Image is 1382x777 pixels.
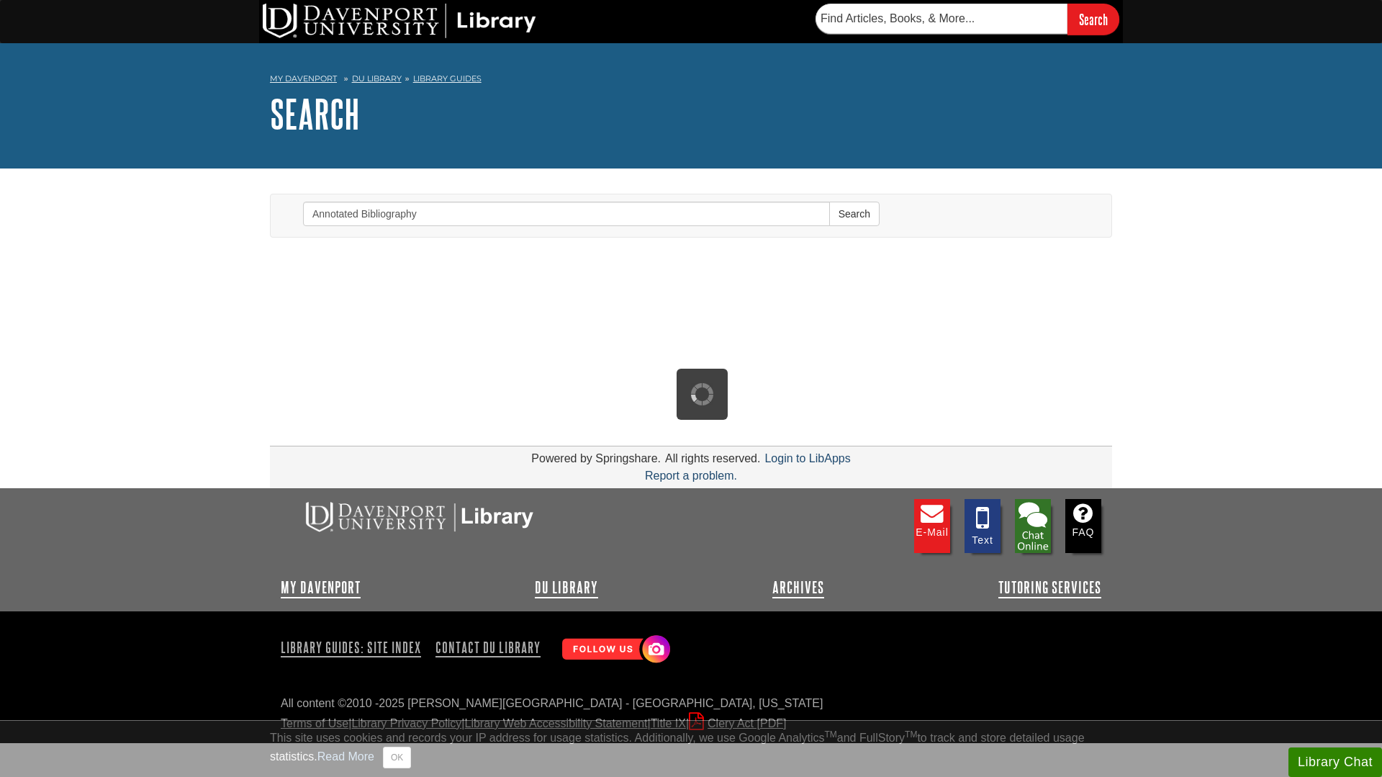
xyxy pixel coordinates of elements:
a: Report a problem. [645,470,737,482]
button: Close [383,747,411,768]
a: Text [965,499,1001,553]
div: Powered by Springshare. [529,452,663,464]
form: Searches DU Library's articles, books, and more [816,4,1119,35]
a: FAQ [1065,499,1101,553]
button: Search [829,202,880,226]
a: E-mail [914,499,950,553]
a: Login to LibApps [764,452,850,464]
a: Archives [772,579,824,596]
sup: TM [824,729,836,740]
button: Library Chat [1288,747,1382,777]
img: Library Chat [1015,499,1051,553]
a: Read More [317,750,374,763]
div: This site uses cookies and records your IP address for usage statistics. Additionally, we use Goo... [270,729,1112,768]
img: DU Libraries [281,499,554,534]
a: DU Library [352,73,402,84]
a: Library Privacy Policy [351,717,461,729]
input: Find Articles, Books, & More... [816,4,1067,34]
img: Follow Us! Instagram [555,629,674,670]
a: Clery Act [689,717,786,729]
a: Terms of Use [281,717,348,729]
a: Contact DU Library [430,635,546,660]
div: All content ©2010 - 2025 [PERSON_NAME][GEOGRAPHIC_DATA] - [GEOGRAPHIC_DATA], [US_STATE] | | | | [281,695,1101,732]
div: All rights reserved. [663,452,763,464]
a: My Davenport [270,73,337,85]
a: Tutoring Services [998,579,1101,596]
a: DU Library [535,579,598,596]
a: My Davenport [281,579,361,596]
input: Search this Group [303,202,830,226]
h1: Search [270,92,1112,135]
img: DU Library [263,4,536,38]
img: Working... [691,383,713,405]
nav: breadcrumb [270,69,1112,92]
a: Title IX [651,717,686,729]
a: Library Guides [413,73,482,84]
a: Library Guides: Site Index [281,635,427,660]
a: Library Web Accessibility Statement [465,717,648,729]
input: Search [1067,4,1119,35]
li: Chat with Library [1015,499,1051,553]
sup: TM [905,729,917,740]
